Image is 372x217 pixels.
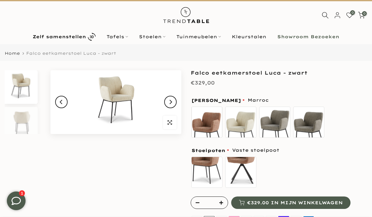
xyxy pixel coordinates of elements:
span: Marroc [248,96,269,104]
span: 0 [350,10,355,15]
b: Showroom Bezoeken [277,35,339,39]
span: 0 [362,11,367,16]
a: Zelf samenstellen [27,31,101,42]
b: Zelf samenstellen [33,35,86,39]
button: Previous [55,96,68,108]
a: Tuinmeubelen [171,33,227,40]
button: €329.00 in mijn winkelwagen [231,196,351,209]
a: Stoelen [134,33,171,40]
iframe: toggle-frame [1,185,32,216]
span: [PERSON_NAME] [192,98,245,103]
h1: Falco eetkamerstoel Luca - zwart [191,70,367,75]
img: trend-table [159,1,213,29]
span: Falco eetkamerstoel Luca - zwart [26,51,116,56]
a: 0 [346,12,353,19]
a: Showroom Bezoeken [272,33,345,40]
a: 0 [358,12,365,19]
span: Stoelpoten [192,148,229,153]
a: Kleurstalen [227,33,272,40]
div: €329,00 [191,78,215,87]
a: Home [5,51,20,55]
a: Tafels [101,33,134,40]
span: Vaste stoelpoot [232,146,279,154]
span: €329.00 in mijn winkelwagen [247,201,343,205]
button: Next [164,96,177,108]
